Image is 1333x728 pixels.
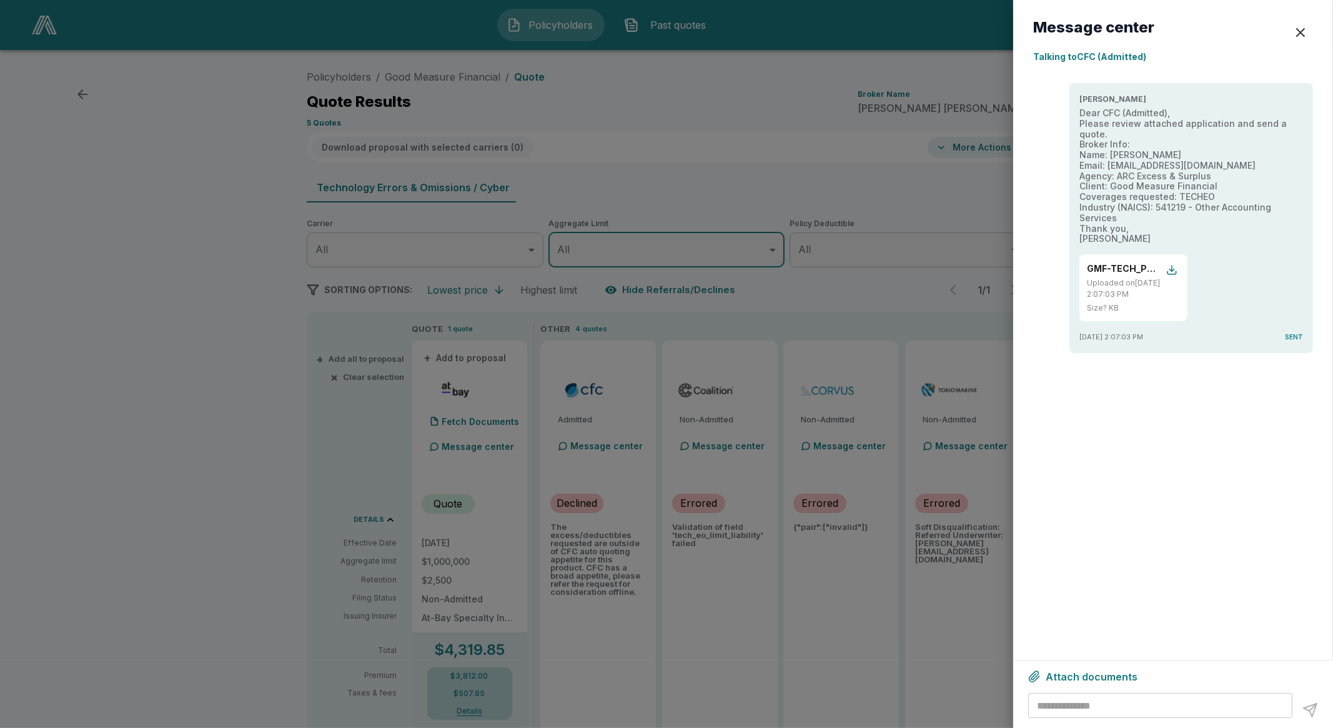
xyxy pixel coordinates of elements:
p: Size ? KB [1087,302,1119,314]
p: Dear CFC (Admitted), Please review attached application and send a quote. Broker Info: Name: [PER... [1079,108,1303,244]
h6: Message center [1033,20,1154,35]
p: Uploaded on [DATE] 2:07:03 PM [1087,277,1180,300]
span: Sent [1285,332,1303,342]
span: [PERSON_NAME] [1079,93,1146,106]
p: GMF-TECH_P&S.app(25)_AtBay.pdf [1087,262,1159,275]
span: Attach documents [1046,671,1137,683]
p: Talking to CFC (Admitted) [1033,50,1313,63]
span: [DATE] 2:07:03 PM [1079,331,1143,342]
